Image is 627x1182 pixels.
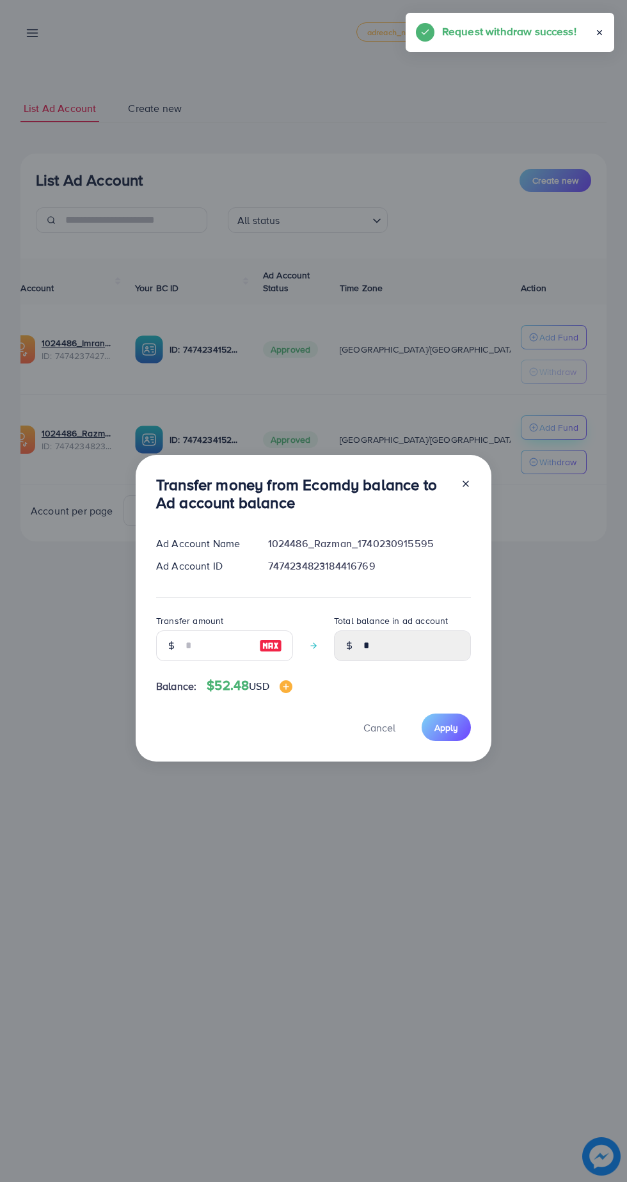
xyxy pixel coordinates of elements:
[259,638,282,653] img: image
[258,536,481,551] div: 1024486_Razman_1740230915595
[146,536,258,551] div: Ad Account Name
[156,679,196,694] span: Balance:
[156,475,450,513] h3: Transfer money from Ecomdy balance to Ad account balance
[442,23,576,40] h5: Request withdraw success!
[280,680,292,693] img: image
[207,678,292,694] h4: $52.48
[422,714,471,741] button: Apply
[249,679,269,693] span: USD
[347,714,411,741] button: Cancel
[434,721,458,734] span: Apply
[156,614,223,627] label: Transfer amount
[363,721,395,735] span: Cancel
[146,559,258,573] div: Ad Account ID
[258,559,481,573] div: 7474234823184416769
[334,614,448,627] label: Total balance in ad account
